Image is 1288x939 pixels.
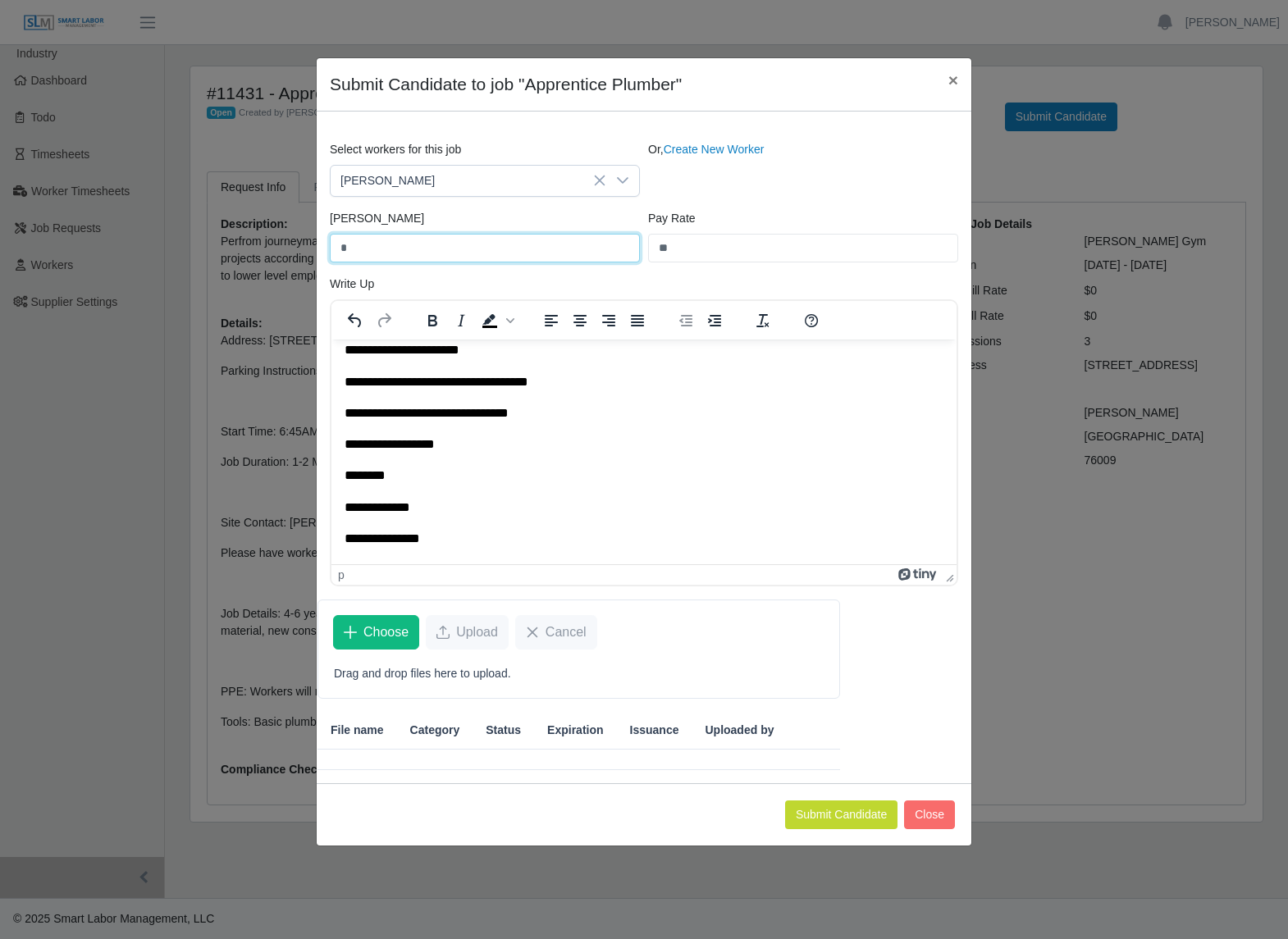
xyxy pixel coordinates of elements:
[447,309,475,332] button: Italic
[333,615,419,650] button: Choose
[595,309,623,332] button: Align right
[330,141,461,158] label: Select workers for this job
[701,309,728,332] button: Increase indent
[330,71,682,98] h4: Submit Candidate to job "Apprentice Plumber"
[486,722,521,739] span: Status
[418,309,446,332] button: Bold
[331,722,384,739] span: File name
[797,309,825,332] button: Help
[672,309,700,332] button: Decrease indent
[515,615,597,650] button: Cancel
[648,210,696,227] label: Pay Rate
[546,622,587,642] span: Cancel
[370,309,398,332] button: Redo
[630,722,679,739] span: Issuance
[939,565,957,585] div: Press the Up and Down arrow keys to resize the editor.
[547,722,603,739] span: Expiration
[644,141,962,197] div: Or,
[363,622,409,642] span: Choose
[935,58,971,102] button: Close
[948,71,958,89] span: ×
[338,568,345,581] div: p
[566,309,594,332] button: Align center
[664,143,765,156] a: Create New Worker
[623,309,651,332] button: Justify
[785,800,897,829] button: Submit Candidate
[330,276,374,293] label: Write Up
[904,800,955,829] button: Close
[705,722,774,739] span: Uploaded by
[749,309,777,332] button: Clear formatting
[537,309,565,332] button: Align left
[331,166,606,196] span: MacArthur Baker
[410,722,460,739] span: Category
[898,568,939,581] a: Powered by Tiny
[476,309,517,332] div: Background color Black
[330,210,424,227] label: [PERSON_NAME]
[456,622,498,642] span: Upload
[341,309,369,332] button: Undo
[426,615,509,650] button: Upload
[334,665,824,682] p: Drag and drop files here to upload.
[331,340,957,564] iframe: Rich Text Area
